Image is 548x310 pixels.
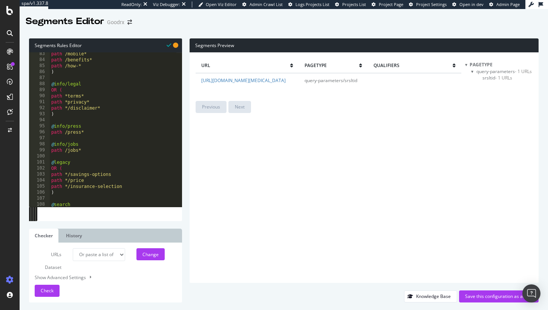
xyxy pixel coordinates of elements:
[173,41,178,49] span: You have unsaved modifications
[416,2,447,7] span: Project Settings
[136,248,165,260] button: Change
[342,2,366,7] span: Projects List
[409,2,447,8] a: Project Settings
[29,75,50,81] div: 87
[29,189,50,195] div: 106
[29,229,58,243] a: Checker
[373,62,453,69] span: qualifiers
[206,2,237,7] span: Open Viz Editor
[26,15,104,28] div: Segments Editor
[29,93,50,99] div: 90
[459,290,539,302] button: Save this configuration as active
[29,105,50,111] div: 92
[29,63,50,69] div: 85
[489,2,520,8] a: Admin Page
[335,2,366,8] a: Projects List
[242,2,283,8] a: Admin Crawl List
[522,284,540,302] div: Open Intercom Messenger
[29,69,50,75] div: 86
[495,75,512,81] span: - 1 URLs
[476,68,532,75] span: Click to filter pagetype on query-parameters and its children
[29,248,67,274] label: URLs Dataset
[107,18,124,26] div: Goodrx
[404,293,457,299] a: Knowledge Base
[29,165,50,171] div: 102
[404,290,457,302] button: Knowledge Base
[127,20,132,25] div: arrow-right-arrow-left
[41,287,54,294] span: Check
[29,274,171,281] div: Show Advanced Settings
[496,2,520,7] span: Admin Page
[29,51,50,57] div: 83
[202,104,220,110] div: Previous
[29,81,50,87] div: 88
[29,117,50,123] div: 94
[305,62,359,69] span: pagetype
[29,202,50,208] div: 108
[305,77,357,84] span: query-parameters/srsltid
[198,2,237,8] a: Open Viz Editor
[29,99,50,105] div: 91
[235,104,245,110] div: Next
[29,183,50,189] div: 105
[201,77,286,84] a: [URL][DOMAIN_NAME][MEDICAL_DATA]
[465,293,533,299] div: Save this configuration as active
[29,195,50,202] div: 107
[29,141,50,147] div: 98
[29,177,50,183] div: 104
[482,75,512,81] span: Click to filter pagetype on query-parameters/srsltid
[29,159,50,165] div: 101
[167,41,171,49] span: Syntax is valid
[288,2,329,8] a: Logs Projects List
[470,61,493,68] span: pagetype
[196,101,227,113] button: Previous
[29,153,50,159] div: 100
[29,87,50,93] div: 89
[459,2,484,7] span: Open in dev
[29,129,50,135] div: 96
[452,2,484,8] a: Open in dev
[29,57,50,63] div: 84
[153,2,180,8] div: Viz Debugger:
[515,68,532,75] span: - 1 URLs
[35,285,60,297] button: Check
[295,2,329,7] span: Logs Projects List
[228,101,251,113] button: Next
[60,229,88,243] a: History
[190,38,539,52] div: Segments Preview
[29,135,50,141] div: 97
[142,251,159,258] div: Change
[29,111,50,117] div: 93
[416,293,451,299] div: Knowledge Base
[250,2,283,7] span: Admin Crawl List
[29,147,50,153] div: 99
[121,2,142,8] div: ReadOnly:
[29,171,50,177] div: 103
[372,2,403,8] a: Project Page
[201,62,290,69] span: url
[379,2,403,7] span: Project Page
[29,123,50,129] div: 95
[29,38,182,52] div: Segments Rules Editor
